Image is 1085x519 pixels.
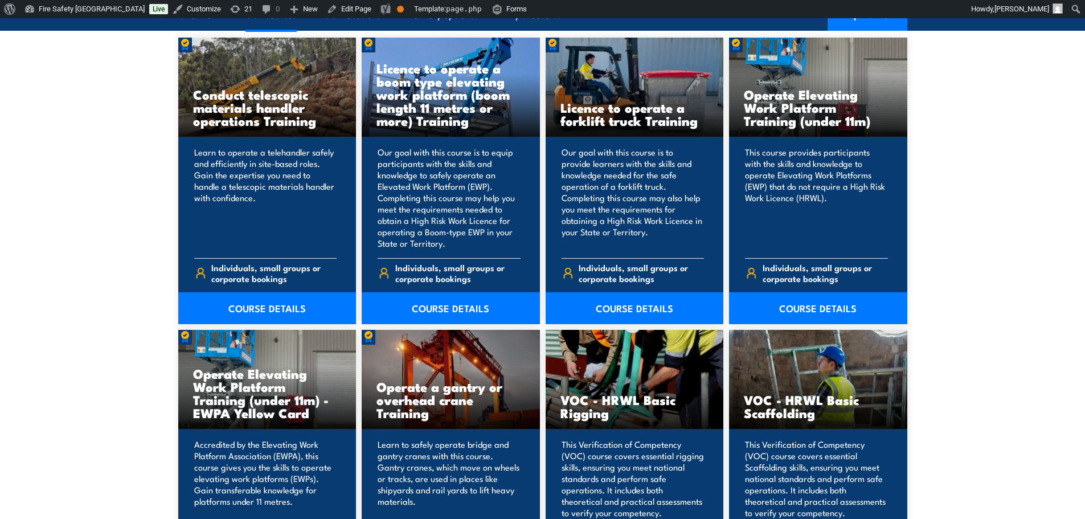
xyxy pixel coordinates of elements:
[362,292,540,324] a: COURSE DETAILS
[560,393,709,419] h3: VOC - HRWL Basic Rigging
[994,5,1049,13] span: [PERSON_NAME]
[194,146,337,249] p: Learn to operate a telehandler safely and efficiently in site-based roles. Gain the expertise you...
[149,4,168,14] a: Live
[193,88,342,127] h3: Conduct telescopic materials handler operations Training
[562,146,705,249] p: Our goal with this course is to provide learners with the skills and knowledge needed for the saf...
[178,292,357,324] a: COURSE DETAILS
[546,292,724,324] a: COURSE DETAILS
[193,367,342,419] h3: Operate Elevating Work Platform Training (under 11m) - EWPA Yellow Card
[729,292,907,324] a: COURSE DETAILS
[194,439,337,518] p: Accredited by the Elevating Work Platform Association (EWPA), this course gives you the skills to...
[378,439,521,518] p: Learn to safely operate bridge and gantry cranes with this course. Gantry cranes, which move on w...
[376,62,525,127] h3: Licence to operate a boom type elevating work platform (boom length 11 metres or more) Training
[562,439,705,518] p: This Verification of Competency (VOC) course covers essential rigging skills, ensuring you meet n...
[395,262,521,284] span: Individuals, small groups or corporate bookings
[376,380,525,419] h3: Operate a gantry or overhead crane Training
[560,101,709,127] h3: Licence to operate a forklift truck Training
[378,146,521,249] p: Our goal with this course is to equip participants with the skills and knowledge to safely operat...
[763,262,888,284] span: Individuals, small groups or corporate bookings
[745,146,888,249] p: This course provides participants with the skills and knowledge to operate Elevating Work Platfor...
[397,6,404,13] div: OK
[211,262,337,284] span: Individuals, small groups or corporate bookings
[579,262,704,284] span: Individuals, small groups or corporate bookings
[446,5,482,13] span: page.php
[744,393,892,419] h3: VOC - HRWL Basic Scaffolding
[744,88,892,127] h3: Operate Elevating Work Platform Training (under 11m)
[745,439,888,518] p: This Verification of Competency (VOC) course covers essential Scaffolding skills, ensuring you me...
